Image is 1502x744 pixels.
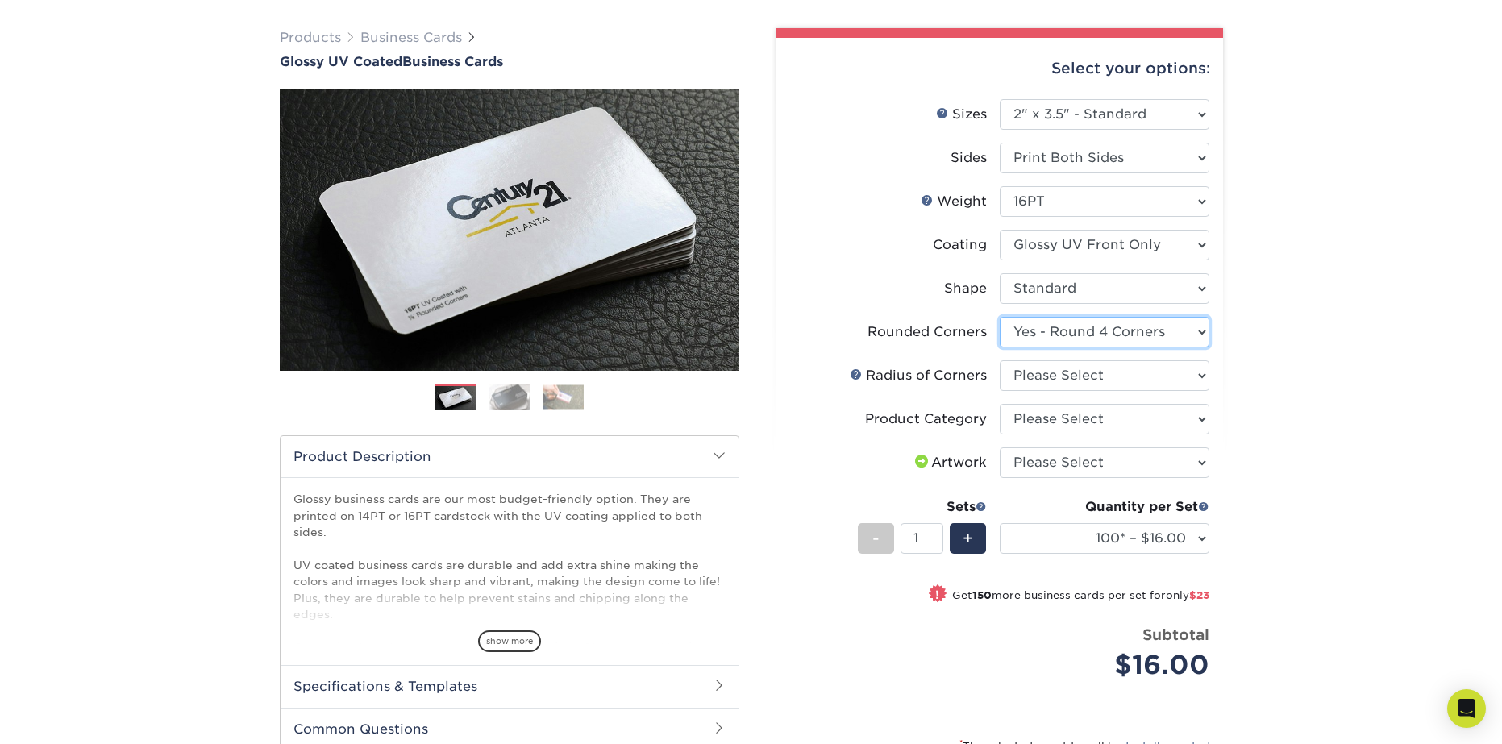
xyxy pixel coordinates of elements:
div: Sizes [936,105,987,124]
h2: Specifications & Templates [281,665,739,707]
a: Products [280,30,341,45]
div: Radius of Corners [850,366,987,385]
span: only [1166,589,1209,601]
span: Glossy UV Coated [280,54,402,69]
div: Shape [944,279,987,298]
div: Open Intercom Messenger [1447,689,1486,728]
div: Weight [921,192,987,211]
a: Business Cards [360,30,462,45]
div: $16.00 [1012,646,1209,684]
strong: 150 [972,589,992,601]
small: Get more business cards per set for [952,589,1209,605]
span: $23 [1189,589,1209,601]
span: - [872,526,880,551]
div: Sides [951,148,987,168]
span: ! [935,586,939,603]
span: + [963,526,973,551]
img: Business Cards 03 [543,384,584,409]
div: Artwork [912,453,987,472]
div: Rounded Corners [867,322,987,342]
div: Quantity per Set [1000,497,1209,517]
img: Business Cards 01 [435,378,476,418]
p: Glossy business cards are our most budget-friendly option. They are printed on 14PT or 16PT cards... [293,491,726,705]
h1: Business Cards [280,54,739,69]
div: Sets [858,497,987,517]
h2: Product Description [281,436,739,477]
div: Select your options: [789,38,1210,99]
a: Glossy UV CoatedBusiness Cards [280,54,739,69]
span: show more [478,630,541,652]
strong: Subtotal [1142,626,1209,643]
img: Business Cards 02 [489,383,530,411]
div: Product Category [865,409,987,429]
div: Coating [933,235,987,255]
